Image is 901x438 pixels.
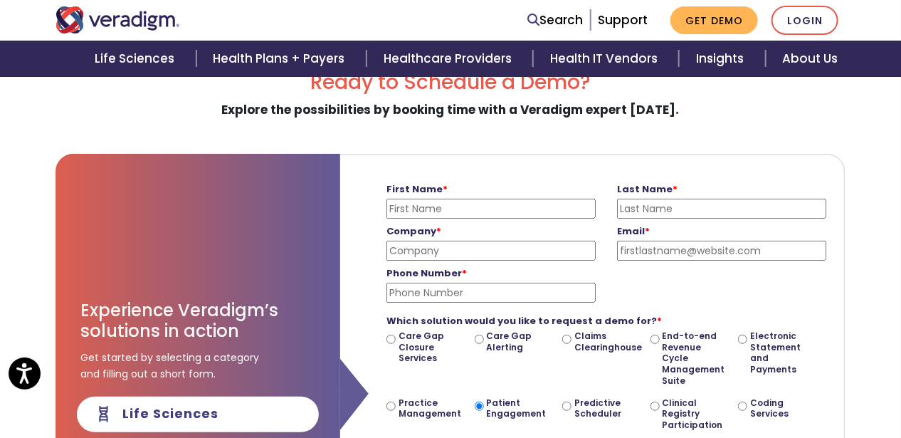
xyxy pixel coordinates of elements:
[56,71,845,95] h2: Ready to Schedule a Demo?
[222,101,680,118] strong: Explore the possibilities by booking time with a Veradigm expert [DATE].
[598,11,648,28] a: Support
[527,11,583,30] a: Search
[386,224,441,238] strong: Company
[399,397,455,419] label: Practice Management
[386,283,596,303] input: Phone Number
[663,397,720,431] label: Clinical Registry Participation
[670,6,758,34] a: Get Demo
[386,199,596,219] input: First Name
[196,41,367,77] a: Health Plans + Payers
[78,41,196,77] a: Life Sciences
[617,241,826,261] input: firstlastname@website.com
[574,397,631,419] label: Predictive Scheduler
[56,6,180,33] img: Veradigm logo
[663,330,720,386] label: End-to-end Revenue Cycle Management Suite
[771,6,838,35] a: Login
[386,241,596,261] input: Company
[679,41,765,77] a: Insights
[750,330,807,375] label: Electronic Statement and Payments
[574,330,631,353] label: Claims Clearinghouse
[386,314,662,328] strong: Which solution would you like to request a demo for?
[487,330,544,353] label: Care Gap Alerting
[617,224,650,238] strong: Email
[367,41,533,77] a: Healthcare Providers
[399,330,455,364] label: Care Gap Closure Services
[386,266,467,280] strong: Phone Number
[487,397,544,419] label: Patient Engagement
[617,182,678,196] strong: Last Name
[766,41,855,77] a: About Us
[386,182,448,196] strong: First Name
[617,199,826,219] input: Last Name
[533,41,679,77] a: Health IT Vendors
[80,350,259,382] span: Get started by selecting a category and filling out a short form.
[750,397,807,419] label: Coding Services
[80,301,315,342] h3: Experience Veradigm’s solutions in action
